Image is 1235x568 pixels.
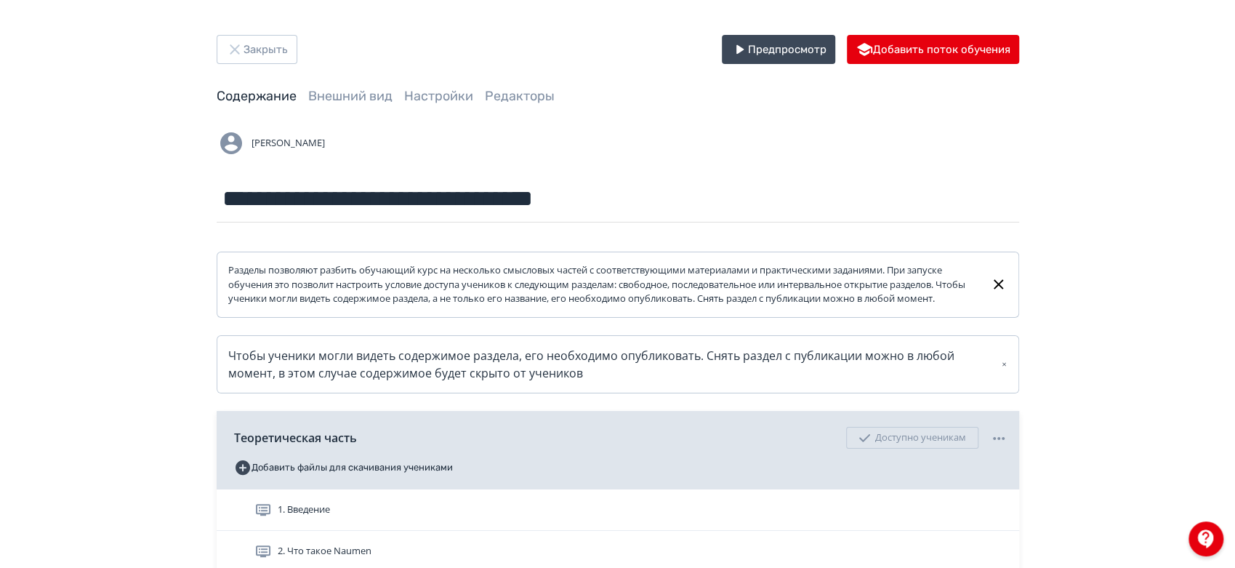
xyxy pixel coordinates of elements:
div: Разделы позволяют разбить обучающий курс на несколько смысловых частей с соответствующими материа... [228,263,979,306]
span: 1. Введение [278,503,330,517]
button: Предпросмотр [722,35,835,64]
a: Содержание [217,88,297,104]
button: Добавить поток обучения [847,35,1019,64]
span: Теоретическая часть [234,429,357,447]
a: Настройки [404,88,473,104]
span: [PERSON_NAME] [252,136,325,151]
a: Внешний вид [308,88,393,104]
button: Закрыть [217,35,297,64]
div: 1. Введение [217,489,1019,531]
div: Доступно ученикам [846,427,978,449]
button: Добавить файлы для скачивания учениками [234,456,453,479]
span: 2. Что такое Naumen [278,544,371,559]
a: Редакторы [485,88,555,104]
div: Чтобы ученики могли видеть содержимое раздела, его необходимо опубликовать. Снять раздел с публик... [228,347,1007,382]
